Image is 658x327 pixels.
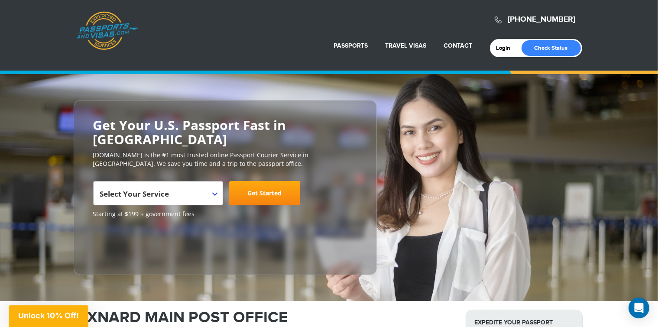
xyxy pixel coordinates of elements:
[334,42,368,49] a: Passports
[508,15,576,24] a: [PHONE_NUMBER]
[100,185,214,209] span: Select Your Service
[629,298,649,318] div: Open Intercom Messenger
[93,223,158,266] iframe: Customer reviews powered by Trustpilot
[93,151,357,168] p: [DOMAIN_NAME] is the #1 most trusted online Passport Courier Service in [GEOGRAPHIC_DATA]. We sav...
[76,11,138,50] a: Passports & [DOMAIN_NAME]
[93,181,223,205] span: Select Your Service
[496,45,517,52] a: Login
[100,189,169,199] span: Select Your Service
[444,42,473,49] a: Contact
[93,118,357,146] h2: Get Your U.S. Passport Fast in [GEOGRAPHIC_DATA]
[93,210,357,218] span: Starting at $199 + government fees
[18,311,79,320] span: Unlock 10% Off!
[522,40,581,56] a: Check Status
[229,181,300,205] a: Get Started
[9,305,88,327] div: Unlock 10% Off!
[76,310,453,325] h1: OXNARD MAIN POST OFFICE
[386,42,427,49] a: Travel Visas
